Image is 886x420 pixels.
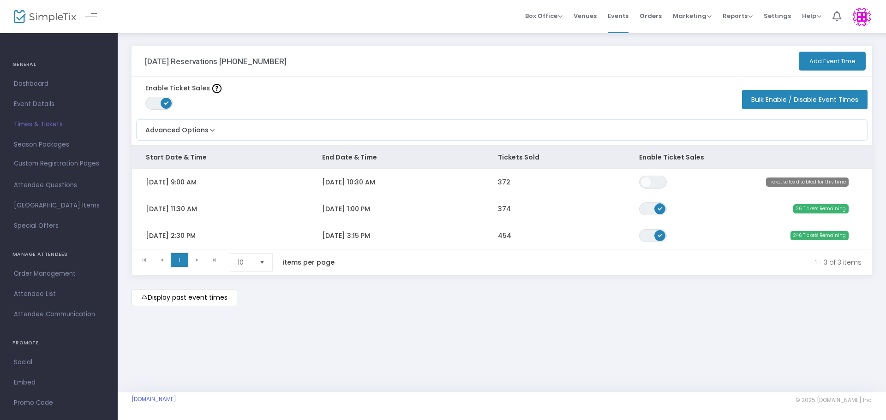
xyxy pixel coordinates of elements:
button: Select [256,254,269,271]
m-button: Display past event times [132,289,237,306]
span: Page 1 [171,253,188,267]
span: Attendee Communication [14,308,104,320]
span: Help [802,12,821,20]
label: items per page [283,258,335,267]
span: [DATE] 10:30 AM [322,177,375,187]
span: [DATE] 9:00 AM [146,177,197,187]
span: [DATE] 2:30 PM [146,231,196,240]
span: Event Details [14,98,104,110]
kendo-pager-info: 1 - 3 of 3 items [354,253,862,272]
span: Embed [14,377,104,389]
span: Box Office [525,12,563,20]
a: [DOMAIN_NAME] [132,396,176,403]
h3: [DATE] Reservations [PHONE_NUMBER] [145,57,287,66]
h4: MANAGE ATTENDEES [12,245,105,264]
span: 372 [498,177,510,187]
span: 374 [498,204,511,213]
span: Events [608,4,629,28]
span: [DATE] 1:00 PM [322,204,370,213]
img: question-mark [212,84,221,93]
span: Order Management [14,268,104,280]
button: Bulk Enable / Disable Event Times [742,90,868,109]
h4: GENERAL [12,55,105,74]
span: Dashboard [14,78,104,90]
span: 246 Tickets Remaining [790,231,849,240]
span: [DATE] 3:15 PM [322,231,370,240]
span: Times & Tickets [14,118,104,130]
span: 26 Tickets Remaining [793,204,849,213]
button: Add Event Time [799,52,866,71]
span: Attendee List [14,288,104,300]
div: Data table [132,146,872,249]
th: Start Date & Time [132,146,308,169]
span: Custom Registration Pages [14,159,99,168]
span: Attendee Questions [14,179,104,191]
span: Settings [764,4,791,28]
span: Promo Code [14,397,104,409]
span: Marketing [673,12,712,20]
span: Season Packages [14,139,104,151]
label: Enable Ticket Sales [145,83,221,93]
button: Advanced Options [137,120,217,135]
span: Ticket sales disabled for this time [766,177,849,187]
th: Enable Ticket Sales [625,146,731,169]
span: [DATE] 11:30 AM [146,204,197,213]
span: © 2025 [DOMAIN_NAME] Inc. [796,396,872,404]
h4: PROMOTE [12,334,105,352]
span: ON [658,206,662,210]
th: End Date & Time [308,146,485,169]
span: Orders [640,4,662,28]
span: Venues [574,4,597,28]
span: Social [14,356,104,368]
span: 454 [498,231,511,240]
span: ON [164,101,169,105]
span: Special Offers [14,220,104,232]
span: ON [658,232,662,237]
span: [GEOGRAPHIC_DATA] Items [14,200,104,212]
th: Tickets Sold [484,146,625,169]
span: Reports [723,12,753,20]
span: 10 [238,258,252,267]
